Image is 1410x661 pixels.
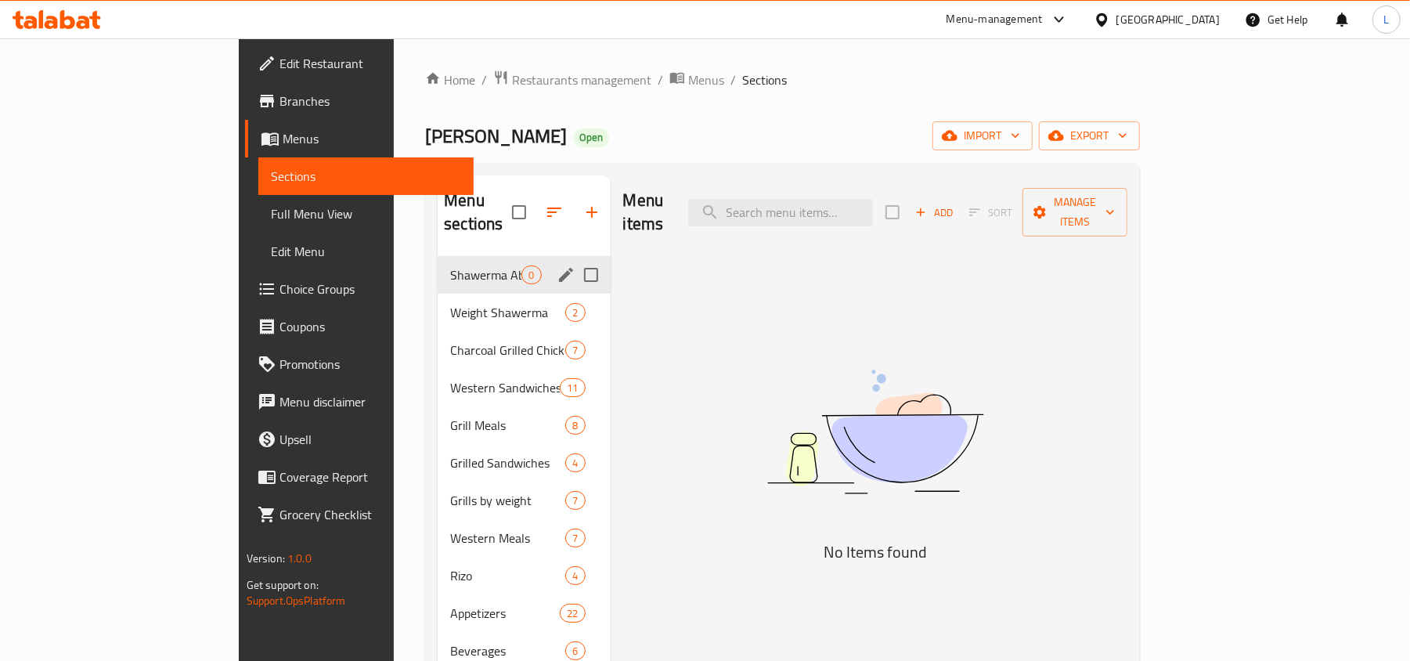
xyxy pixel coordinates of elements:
li: / [730,70,736,89]
li: / [658,70,663,89]
a: Support.OpsPlatform [247,591,346,611]
div: items [565,491,585,510]
span: Grills by weight [450,491,565,510]
div: items [565,566,585,585]
div: items [560,604,585,623]
h2: Menu sections [444,189,511,236]
h5: No Items found [680,540,1071,565]
a: Menu disclaimer [245,383,474,421]
span: Branches [279,92,462,110]
span: Beverages [450,641,565,660]
span: Appetizers [450,604,560,623]
span: 4 [566,569,584,583]
div: Menu-management [947,10,1043,29]
span: L [1383,11,1389,28]
span: 7 [566,531,584,546]
span: Full Menu View [271,204,462,223]
div: [GEOGRAPHIC_DATA] [1116,11,1220,28]
span: 0 [522,268,540,283]
span: Western Meals [450,529,565,547]
span: Choice Groups [279,280,462,298]
div: Weight Shawerma2 [438,294,610,331]
div: items [565,529,585,547]
span: Shawerma Abou [PERSON_NAME] [450,265,521,284]
div: Shawerma Abou [PERSON_NAME]0edit [438,256,610,294]
a: Coupons [245,308,474,345]
span: Edit Menu [271,242,462,261]
div: Western Sandwiches11 [438,369,610,406]
a: Edit Menu [258,233,474,270]
span: Weight Shawerma [450,303,565,322]
span: 11 [561,381,584,396]
a: Sections [258,157,474,195]
span: Grill Meals [450,416,565,435]
span: Manage items [1035,193,1115,232]
span: 6 [566,644,584,659]
span: Get support on: [247,575,319,595]
h2: Menu items [623,189,670,236]
a: Upsell [245,421,474,458]
span: Grocery Checklist [279,505,462,524]
div: Western Meals7 [438,519,610,557]
span: Menus [688,70,724,89]
button: import [932,121,1033,150]
span: Add item [909,200,959,225]
span: Add [913,204,955,222]
nav: breadcrumb [425,70,1140,90]
span: 8 [566,418,584,433]
div: items [521,265,541,284]
span: 7 [566,343,584,358]
div: Rizo4 [438,557,610,594]
span: 22 [561,606,584,621]
button: edit [554,263,578,287]
span: Version: [247,548,285,569]
div: Grill Meals8 [438,406,610,444]
span: Western Sandwiches [450,378,560,397]
span: Rizo [450,566,565,585]
span: Select section first [959,200,1022,225]
span: Sections [742,70,787,89]
button: Manage items [1022,188,1127,237]
span: Coupons [279,317,462,336]
div: items [565,453,585,472]
span: Edit Restaurant [279,54,462,73]
span: Open [573,131,609,144]
input: search [688,199,873,226]
span: Coverage Report [279,468,462,486]
span: import [945,126,1020,146]
span: Sort sections [536,193,573,231]
a: Branches [245,82,474,120]
span: 7 [566,493,584,508]
div: items [565,341,585,359]
a: Menus [245,120,474,157]
button: export [1039,121,1140,150]
a: Restaurants management [493,70,651,90]
a: Menus [669,70,724,90]
span: 4 [566,456,584,471]
span: Restaurants management [512,70,651,89]
button: Add section [573,193,611,231]
span: 1.0.0 [287,548,312,569]
span: Menus [283,129,462,148]
a: Coverage Report [245,458,474,496]
a: Grocery Checklist [245,496,474,533]
img: dish.svg [680,328,1071,536]
a: Choice Groups [245,270,474,308]
li: / [481,70,487,89]
div: items [565,303,585,322]
span: Grilled Sandwiches [450,453,565,472]
span: 2 [566,305,584,320]
span: Upsell [279,430,462,449]
span: Charcoal Grilled Chicken [450,341,565,359]
span: Sections [271,167,462,186]
button: Add [909,200,959,225]
div: Appetizers22 [438,594,610,632]
span: Promotions [279,355,462,374]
